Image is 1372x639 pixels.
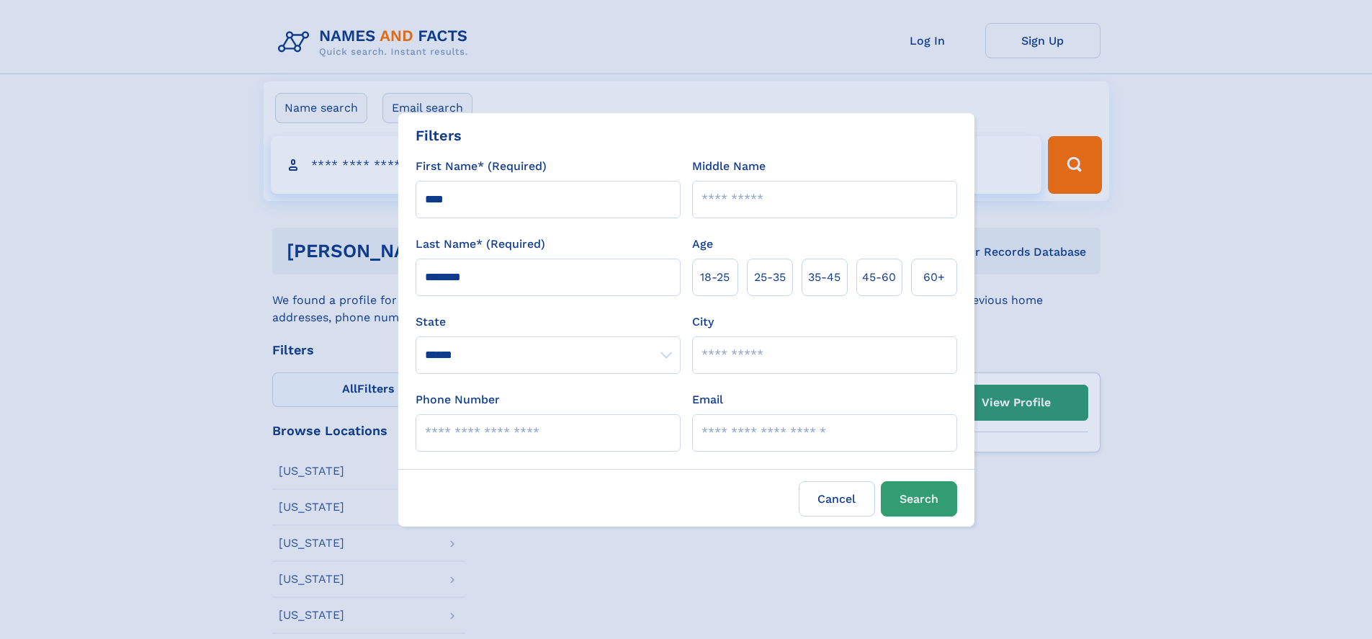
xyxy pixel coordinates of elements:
[700,269,730,286] span: 18‑25
[416,391,500,408] label: Phone Number
[808,269,840,286] span: 35‑45
[862,269,896,286] span: 45‑60
[923,269,945,286] span: 60+
[881,481,957,517] button: Search
[416,158,547,175] label: First Name* (Required)
[799,481,875,517] label: Cancel
[416,313,681,331] label: State
[754,269,786,286] span: 25‑35
[692,313,714,331] label: City
[692,158,766,175] label: Middle Name
[416,125,462,146] div: Filters
[416,236,545,253] label: Last Name* (Required)
[692,236,713,253] label: Age
[692,391,723,408] label: Email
